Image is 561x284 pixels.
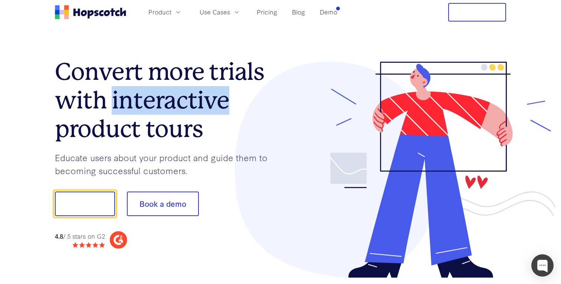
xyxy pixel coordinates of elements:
[195,6,245,18] button: Use Cases
[55,232,105,241] div: / 5 stars on G2
[127,192,199,216] button: Book a demo
[55,58,280,143] h1: Convert more trials with interactive product tours
[200,7,230,17] span: Use Cases
[254,6,280,18] a: Pricing
[55,5,126,19] a: Home
[55,151,280,177] p: Educate users about your product and guide them to becoming successful customers.
[317,6,340,18] a: Demo
[55,192,115,216] button: Show me!
[55,232,63,240] strong: 4.8
[148,7,171,17] span: Product
[144,6,186,18] button: Product
[448,3,506,22] button: Free Trial
[289,6,308,18] a: Blog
